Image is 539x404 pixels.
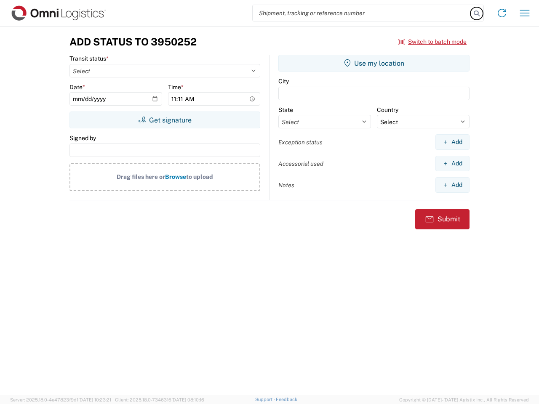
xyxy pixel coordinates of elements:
[69,83,85,91] label: Date
[168,83,184,91] label: Time
[78,397,111,402] span: [DATE] 10:23:21
[398,35,467,49] button: Switch to batch mode
[171,397,204,402] span: [DATE] 08:10:16
[415,209,470,229] button: Submit
[186,173,213,180] span: to upload
[10,397,111,402] span: Server: 2025.18.0-4e47823f9d1
[399,396,529,404] span: Copyright © [DATE]-[DATE] Agistix Inc., All Rights Reserved
[276,397,297,402] a: Feedback
[69,134,96,142] label: Signed by
[278,77,289,85] label: City
[253,5,471,21] input: Shipment, tracking or reference number
[278,106,293,114] label: State
[69,36,197,48] h3: Add Status to 3950252
[278,138,323,146] label: Exception status
[69,55,109,62] label: Transit status
[435,156,470,171] button: Add
[435,177,470,193] button: Add
[69,112,260,128] button: Get signature
[278,55,470,72] button: Use my location
[165,173,186,180] span: Browse
[435,134,470,150] button: Add
[117,173,165,180] span: Drag files here or
[115,397,204,402] span: Client: 2025.18.0-7346316
[278,160,323,167] label: Accessorial used
[377,106,398,114] label: Country
[255,397,276,402] a: Support
[278,181,294,189] label: Notes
